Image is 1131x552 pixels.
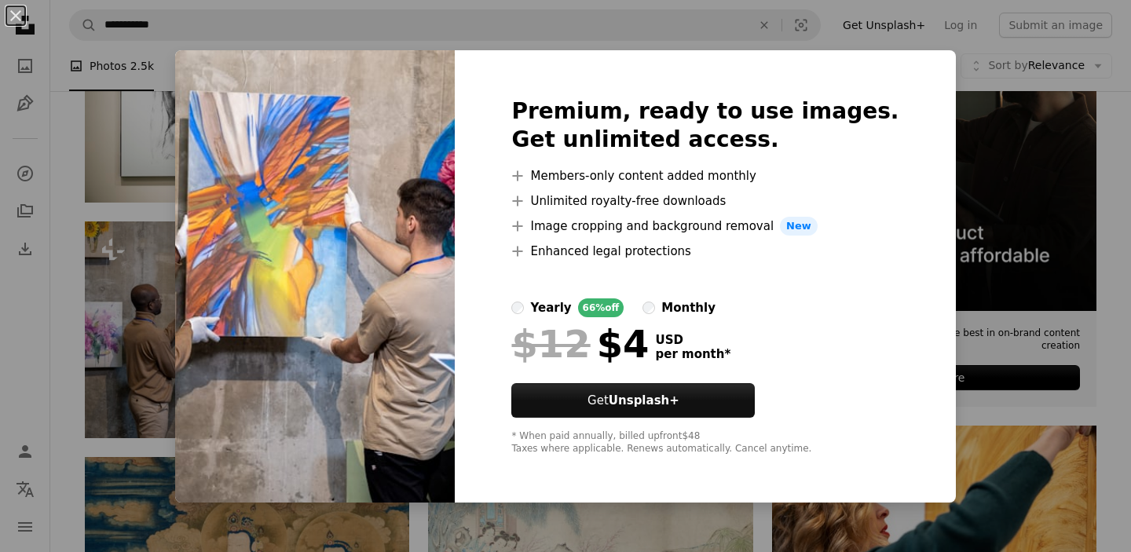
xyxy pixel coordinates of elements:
[578,298,624,317] div: 66% off
[511,302,524,314] input: yearly66%off
[511,383,755,418] button: GetUnsplash+
[530,298,571,317] div: yearly
[511,97,899,154] h2: Premium, ready to use images. Get unlimited access.
[642,302,655,314] input: monthly
[655,347,730,361] span: per month *
[780,217,818,236] span: New
[511,324,649,364] div: $4
[175,50,455,503] img: premium_photo-1683140793326-39d86bd21009
[511,324,590,364] span: $12
[661,298,716,317] div: monthly
[511,192,899,210] li: Unlimited royalty-free downloads
[511,217,899,236] li: Image cropping and background removal
[655,333,730,347] span: USD
[511,242,899,261] li: Enhanced legal protections
[609,393,679,408] strong: Unsplash+
[511,166,899,185] li: Members-only content added monthly
[511,430,899,455] div: * When paid annually, billed upfront $48 Taxes where applicable. Renews automatically. Cancel any...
